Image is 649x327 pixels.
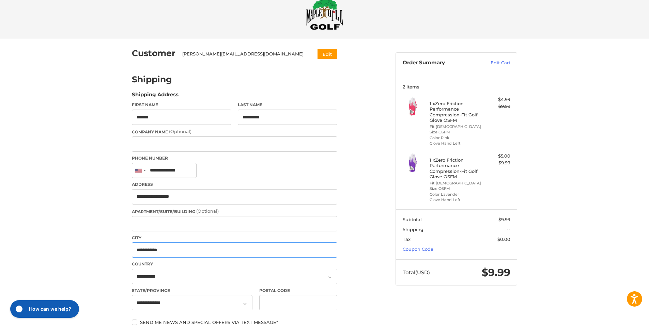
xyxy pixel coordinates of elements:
[430,192,482,197] li: Color Lavender
[132,235,337,241] label: City
[403,236,411,242] span: Tax
[132,261,337,267] label: Country
[132,48,175,59] h2: Customer
[403,217,422,222] span: Subtotal
[430,157,482,179] h4: 1 x Zero Friction Performance Compression-Fit Golf Glove OSFM
[403,246,433,252] a: Coupon Code
[430,129,482,135] li: Size OSFM
[132,102,231,108] label: First Name
[430,135,482,141] li: Color Pink
[318,49,337,59] button: Edit
[132,163,148,178] div: United States: +1
[483,96,510,103] div: $4.99
[403,60,476,66] h3: Order Summary
[132,181,337,187] label: Address
[498,217,510,222] span: $9.99
[476,60,510,66] a: Edit Cart
[132,91,179,102] legend: Shipping Address
[169,129,191,134] small: (Optional)
[7,298,81,320] iframe: Gorgias live chat messenger
[132,288,252,294] label: State/Province
[238,102,337,108] label: Last Name
[259,288,338,294] label: Postal Code
[403,84,510,89] h3: 2 Items
[497,236,510,242] span: $0.00
[182,51,305,58] div: [PERSON_NAME][EMAIL_ADDRESS][DOMAIN_NAME]
[196,208,219,214] small: (Optional)
[483,160,510,166] div: $9.99
[430,197,482,203] li: Glove Hand Left
[430,186,482,192] li: Size OSFM
[507,227,510,232] span: --
[132,320,337,325] label: Send me news and special offers via text message*
[430,141,482,146] li: Glove Hand Left
[482,266,510,279] span: $9.99
[132,128,337,135] label: Company Name
[430,124,482,130] li: Fit [DEMOGRAPHIC_DATA]
[403,227,423,232] span: Shipping
[132,74,172,85] h2: Shipping
[132,155,337,161] label: Phone Number
[593,309,649,327] iframe: Google Customer Reviews
[483,103,510,110] div: $9.99
[403,269,430,276] span: Total (USD)
[430,180,482,186] li: Fit [DEMOGRAPHIC_DATA]
[483,153,510,160] div: $5.00
[430,101,482,123] h4: 1 x Zero Friction Performance Compression-Fit Golf Glove OSFM
[132,208,337,215] label: Apartment/Suite/Building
